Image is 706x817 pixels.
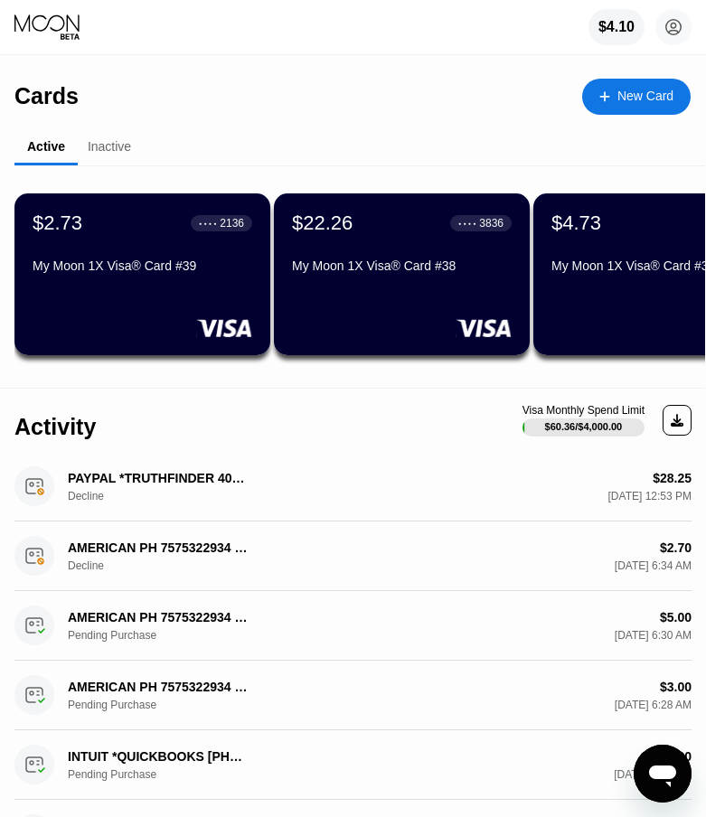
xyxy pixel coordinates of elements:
[33,211,82,235] div: $2.73
[14,730,692,800] div: INTUIT *QUICKBOOKS [PHONE_NUMBER] USPending Purchase$19.00[DATE] 4:15 PM
[545,421,623,432] div: $60.36 / $4,000.00
[27,139,65,154] div: Active
[33,258,252,273] div: My Moon 1X Visa® Card #39
[551,211,601,235] div: $4.73
[68,699,158,711] div: Pending Purchase
[588,9,645,45] div: $4.10
[68,610,249,624] div: AMERICAN PH 7575322934 US
[220,217,244,230] div: 2136
[598,19,635,35] div: $4.10
[615,559,692,572] div: [DATE] 6:34 AM
[653,471,692,485] div: $28.25
[14,661,692,730] div: AMERICAN PH 7575322934 USPending Purchase$3.00[DATE] 6:28 AM
[14,193,270,355] div: $2.73● ● ● ●2136My Moon 1X Visa® Card #39
[88,139,131,154] div: Inactive
[660,680,692,694] div: $3.00
[68,680,249,694] div: AMERICAN PH 7575322934 US
[615,629,692,642] div: [DATE] 6:30 AM
[14,521,692,591] div: AMERICAN PH 7575322934 USDecline$2.70[DATE] 6:34 AM
[14,414,96,440] div: Activity
[292,258,512,273] div: My Moon 1X Visa® Card #38
[582,79,691,115] div: New Card
[68,749,249,764] div: INTUIT *QUICKBOOKS [PHONE_NUMBER] US
[292,211,353,235] div: $22.26
[14,452,692,521] div: PAYPAL *TRUTHFINDER 4029357733 USDecline$28.25[DATE] 12:53 PM
[615,699,692,711] div: [DATE] 6:28 AM
[68,559,158,572] div: Decline
[479,217,504,230] div: 3836
[68,768,158,781] div: Pending Purchase
[14,591,692,661] div: AMERICAN PH 7575322934 USPending Purchase$5.00[DATE] 6:30 AM
[68,540,249,555] div: AMERICAN PH 7575322934 US
[608,490,692,502] div: [DATE] 12:53 PM
[522,404,645,437] div: Visa Monthly Spend Limit$60.36/$4,000.00
[614,768,692,781] div: [DATE] 4:15 PM
[660,610,692,624] div: $5.00
[68,629,158,642] div: Pending Purchase
[199,221,217,226] div: ● ● ● ●
[274,193,530,355] div: $22.26● ● ● ●3836My Moon 1X Visa® Card #38
[522,404,645,417] div: Visa Monthly Spend Limit
[68,471,249,485] div: PAYPAL *TRUTHFINDER 4029357733 US
[68,490,158,502] div: Decline
[14,83,79,109] div: Cards
[617,89,673,104] div: New Card
[458,221,476,226] div: ● ● ● ●
[634,745,692,803] iframe: Button to launch messaging window
[660,540,692,555] div: $2.70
